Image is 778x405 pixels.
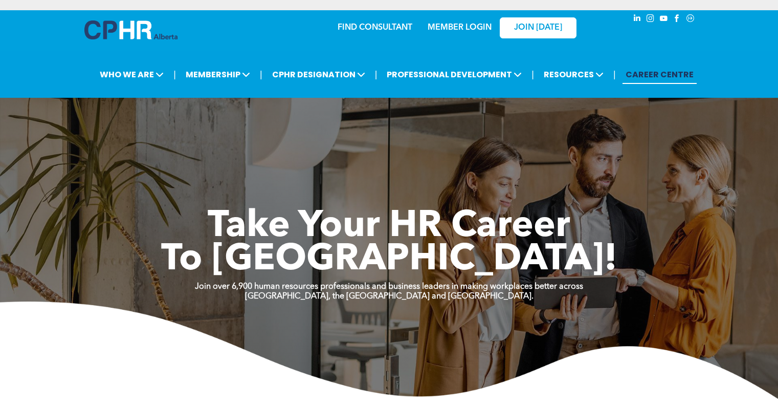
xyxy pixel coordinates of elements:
span: JOIN [DATE] [514,23,562,33]
span: To [GEOGRAPHIC_DATA]! [161,242,617,279]
strong: Join over 6,900 human resources professionals and business leaders in making workplaces better ac... [195,283,583,291]
a: facebook [672,13,683,27]
span: RESOURCES [541,65,607,84]
a: CAREER CENTRE [623,65,697,84]
span: PROFESSIONAL DEVELOPMENT [384,65,525,84]
a: MEMBER LOGIN [428,24,492,32]
a: FIND CONSULTANT [338,24,412,32]
a: instagram [645,13,656,27]
a: JOIN [DATE] [500,17,576,38]
li: | [260,64,262,85]
li: | [173,64,176,85]
li: | [531,64,534,85]
a: linkedin [632,13,643,27]
li: | [613,64,616,85]
a: youtube [658,13,670,27]
a: Social network [685,13,696,27]
span: WHO WE ARE [97,65,167,84]
strong: [GEOGRAPHIC_DATA], the [GEOGRAPHIC_DATA] and [GEOGRAPHIC_DATA]. [245,292,534,301]
span: MEMBERSHIP [183,65,253,84]
span: Take Your HR Career [208,208,570,245]
li: | [375,64,377,85]
span: CPHR DESIGNATION [269,65,368,84]
img: A blue and white logo for cp alberta [84,20,177,39]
